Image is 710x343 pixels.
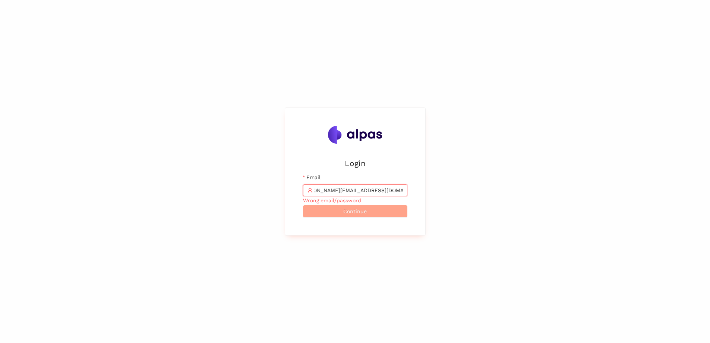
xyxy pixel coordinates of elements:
span: user [307,188,313,193]
div: Wrong email/password [303,196,407,205]
input: Email [314,186,403,194]
label: Email [303,173,321,181]
span: Continue [343,207,367,215]
h2: Login [303,157,407,169]
img: Alpas.ai Logo [328,126,382,144]
button: Continue [303,205,407,217]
